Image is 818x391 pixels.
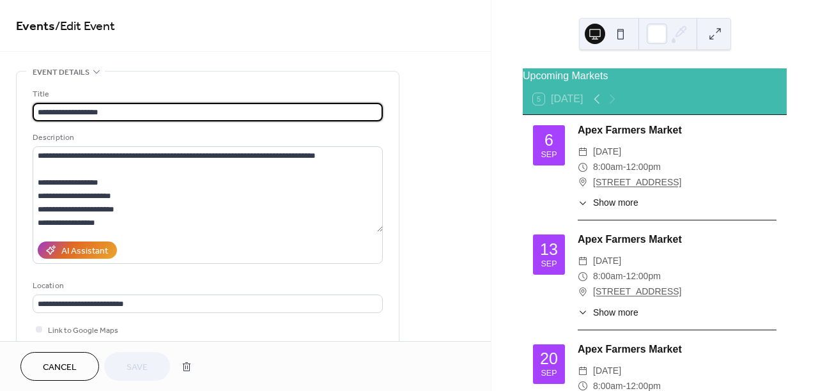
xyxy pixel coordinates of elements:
span: 12:00pm [626,160,660,175]
div: ​ [578,284,588,300]
div: Upcoming Markets [523,68,787,84]
div: Sep [541,369,557,378]
div: ​ [578,144,588,160]
span: Event details [33,66,89,79]
a: Events [16,14,55,39]
div: ​ [578,254,588,269]
div: ​ [578,306,588,319]
span: 8:00am [593,269,623,284]
span: - [623,269,626,284]
div: ​ [578,196,588,210]
span: [DATE] [593,254,621,269]
div: ​ [578,160,588,175]
a: [STREET_ADDRESS] [593,175,681,190]
div: ​ [578,175,588,190]
span: 12:00pm [626,269,660,284]
span: 8:00am [593,160,623,175]
span: Link to Google Maps [48,324,118,337]
div: Apex Farmers Market [578,123,776,138]
span: [DATE] [593,144,621,160]
div: ​ [578,364,588,379]
div: AI Assistant [61,245,108,258]
a: [STREET_ADDRESS] [593,284,681,300]
button: Cancel [20,352,99,381]
span: / Edit Event [55,14,115,39]
div: Sep [541,260,557,268]
span: [DATE] [593,364,621,379]
div: 20 [540,351,558,367]
div: Title [33,88,380,101]
button: ​Show more [578,196,638,210]
div: Sep [541,151,557,159]
div: Description [33,131,380,144]
div: Apex Farmers Market [578,342,776,357]
button: ​Show more [578,306,638,319]
div: 13 [540,241,558,257]
div: Location [33,279,380,293]
span: Cancel [43,361,77,374]
button: AI Assistant [38,241,117,259]
div: 6 [544,132,553,148]
span: Show more [593,306,638,319]
div: ​ [578,269,588,284]
span: - [623,160,626,175]
div: Apex Farmers Market [578,232,776,247]
span: Show more [593,196,638,210]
